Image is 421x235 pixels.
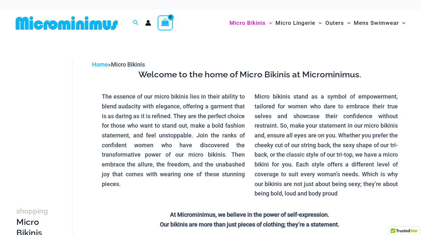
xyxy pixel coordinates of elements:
a: OutersMenu ToggleMenu Toggle [324,13,352,33]
strong: Our bikinis are more than just pieces of clothing; they’re a statement. [160,221,339,228]
p: The essence of our micro bikinis lies in their ability to blend audacity with elegance, offering ... [102,92,245,189]
a: Search icon link [133,19,139,27]
span: Micro Bikinis [111,61,145,68]
span: Menu Toggle [399,15,405,31]
span: Mens Swimwear [354,15,399,31]
span: Menu Toggle [344,15,351,31]
span: Menu Toggle [315,15,322,31]
img: MM SHOP LOGO FLAT [13,16,120,30]
a: Micro BikinisMenu ToggleMenu Toggle [228,13,274,33]
a: Micro LingerieMenu ToggleMenu Toggle [274,13,323,33]
span: Micro Lingerie [275,15,315,31]
span: Outers [325,15,344,31]
h3: Welcome to the home of Micro Bikinis at Microminimus. [97,69,403,80]
a: Mens SwimwearMenu ToggleMenu Toggle [352,13,407,33]
a: View Shopping Cart, empty [158,15,173,30]
span: shopping [16,207,48,215]
iframe: TrustedSite Certified [16,55,75,185]
span: Micro Bikinis [229,15,266,31]
p: Micro bikinis stand as a symbol of empowerment, tailored for women who dare to embrace their true... [255,92,398,198]
span: » [92,61,145,68]
nav: Site Navigation [227,12,408,34]
a: Home [92,61,108,68]
strong: At Microminimus, we believe in the power of self-expression. [170,211,329,218]
span: Menu Toggle [266,15,272,31]
a: Account icon link [145,20,151,26]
